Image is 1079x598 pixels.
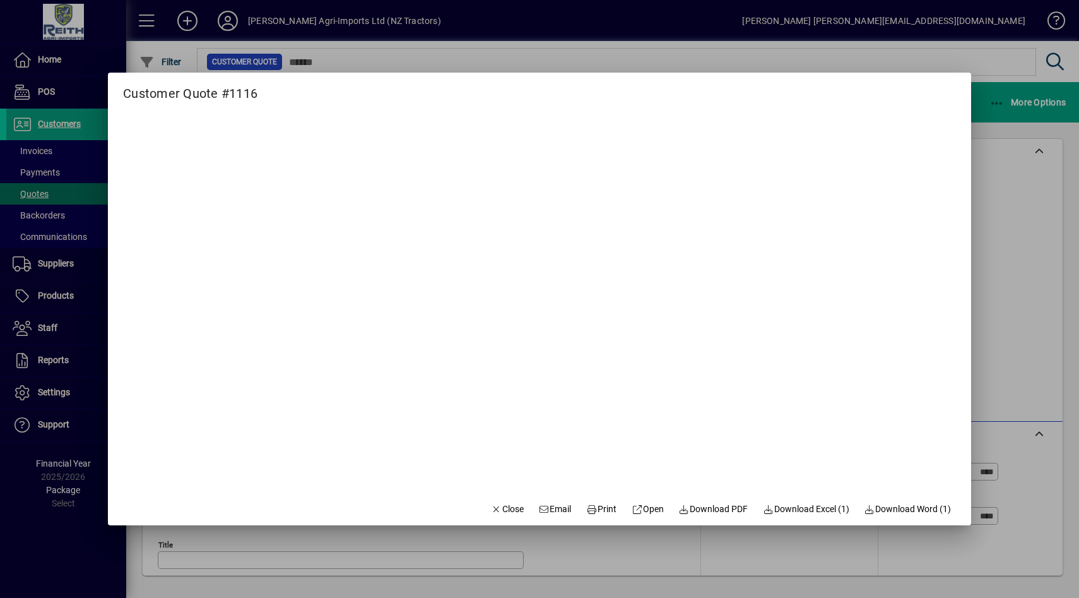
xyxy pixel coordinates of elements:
button: Print [581,498,622,520]
span: Download Excel (1) [763,503,849,516]
h2: Customer Quote #1116 [108,73,273,104]
span: Close [491,503,524,516]
span: Download PDF [679,503,748,516]
span: Print [586,503,616,516]
span: Open [632,503,664,516]
a: Download PDF [674,498,753,520]
button: Download Excel (1) [758,498,854,520]
a: Open [627,498,669,520]
button: Email [534,498,577,520]
span: Email [539,503,572,516]
button: Download Word (1) [859,498,957,520]
button: Close [486,498,529,520]
span: Download Word (1) [864,503,952,516]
